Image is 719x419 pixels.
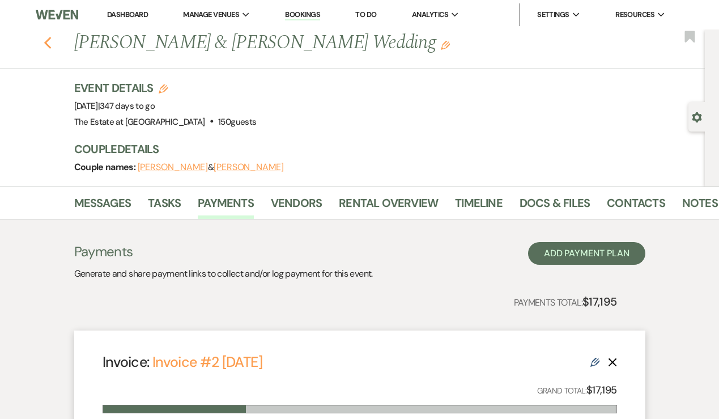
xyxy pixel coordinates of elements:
[412,9,448,20] span: Analytics
[692,111,702,122] button: Open lead details
[586,383,617,397] strong: $17,195
[214,163,284,172] button: [PERSON_NAME]
[355,10,376,19] a: To Do
[682,194,718,219] a: Notes
[138,162,284,173] span: &
[74,141,694,157] h3: Couple Details
[148,194,181,219] a: Tasks
[74,242,373,261] h3: Payments
[198,194,254,219] a: Payments
[152,353,262,371] a: Invoice #2 [DATE]
[218,116,256,128] span: 150 guests
[528,242,645,265] button: Add Payment Plan
[36,3,78,27] img: Weven Logo
[615,9,654,20] span: Resources
[74,29,575,57] h1: [PERSON_NAME] & [PERSON_NAME] Wedding
[441,40,450,50] button: Edit
[74,161,138,173] span: Couple names:
[582,294,617,309] strong: $17,195
[74,266,373,281] p: Generate and share payment links to collect and/or log payment for this event.
[520,194,590,219] a: Docs & Files
[514,293,617,311] p: Payments Total:
[285,10,320,20] a: Bookings
[74,80,257,96] h3: Event Details
[455,194,503,219] a: Timeline
[98,100,155,112] span: |
[271,194,322,219] a: Vendors
[339,194,438,219] a: Rental Overview
[537,9,569,20] span: Settings
[74,100,155,112] span: [DATE]
[107,10,148,19] a: Dashboard
[138,163,208,172] button: [PERSON_NAME]
[183,9,239,20] span: Manage Venues
[607,194,665,219] a: Contacts
[537,382,617,399] p: Grand Total:
[103,352,262,372] h4: Invoice:
[74,116,205,128] span: The Estate at [GEOGRAPHIC_DATA]
[74,194,131,219] a: Messages
[100,100,155,112] span: 347 days to go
